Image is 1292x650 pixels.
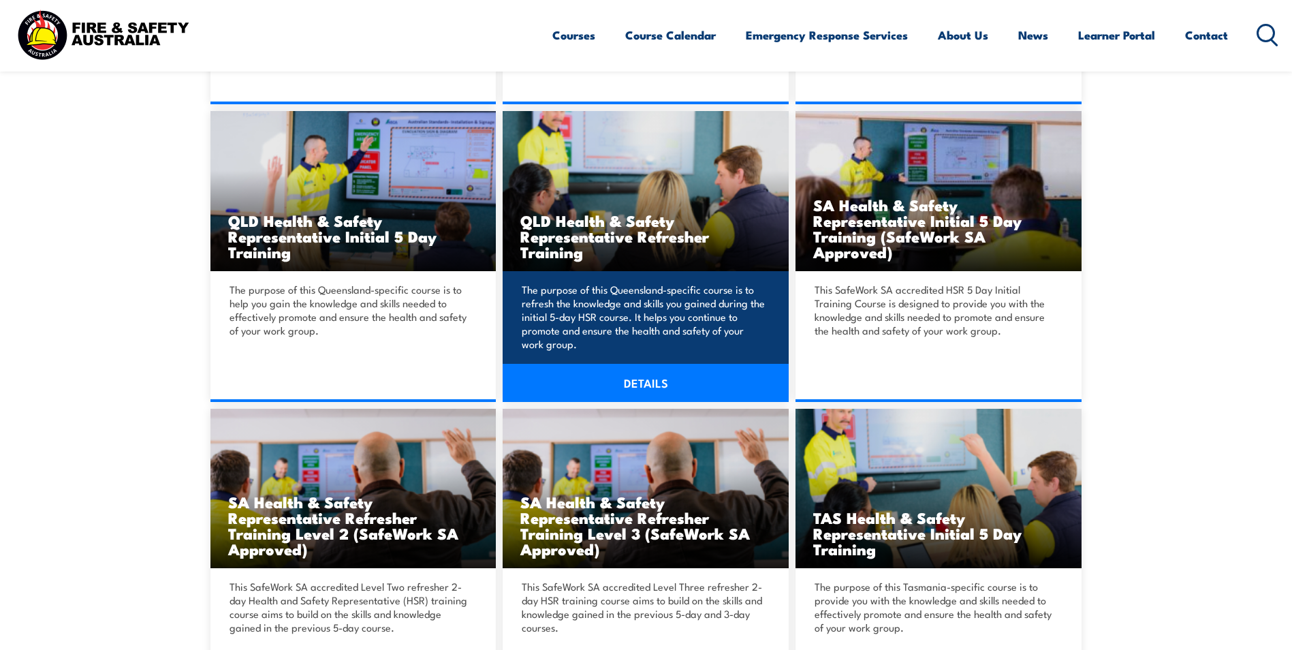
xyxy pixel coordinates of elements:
[503,111,789,271] img: QLD Health & Safety Representative Refresher TRAINING
[746,17,908,53] a: Emergency Response Services
[230,283,473,337] p: The purpose of this Queensland-specific course is to help you gain the knowledge and skills neede...
[503,409,789,569] img: SA Health & Safety Representative Initial 5 Day Training (SafeWork SA Approved)
[520,494,771,557] h3: SA Health & Safety Representative Refresher Training Level 3 (SafeWork SA Approved)
[522,580,766,634] p: This SafeWork SA accredited Level Three refresher 2-day HSR training course aims to build on the ...
[1078,17,1155,53] a: Learner Portal
[210,111,497,271] img: QLD Health & Safety Representative Initial 5 Day Training
[795,111,1082,271] img: SA Health & Safety Representative Initial 5 Day Training (SafeWork SA Approved)
[815,580,1058,634] p: The purpose of this Tasmania-specific course is to provide you with the knowledge and skills need...
[228,213,479,260] h3: QLD Health & Safety Representative Initial 5 Day Training
[815,283,1058,337] p: This SafeWork SA accredited HSR 5 Day Initial Training Course is designed to provide you with the...
[938,17,988,53] a: About Us
[210,409,497,569] img: SA Health & Safety Representative Initial 5 Day Training (SafeWork SA Approved)
[503,364,789,402] a: DETAILS
[795,409,1082,569] img: TAS Health & Safety Representative Initial 5 Day Training
[1018,17,1048,53] a: News
[552,17,595,53] a: Courses
[813,510,1064,557] h3: TAS Health & Safety Representative Initial 5 Day Training
[522,283,766,351] p: The purpose of this Queensland-specific course is to refresh the knowledge and skills you gained ...
[625,17,716,53] a: Course Calendar
[230,580,473,634] p: This SafeWork SA accredited Level Two refresher 2-day Health and Safety Representative (HSR) trai...
[1185,17,1228,53] a: Contact
[813,197,1064,260] h3: SA Health & Safety Representative Initial 5 Day Training (SafeWork SA Approved)
[503,111,789,271] a: QLD Health & Safety Representative Refresher Training
[520,213,771,260] h3: QLD Health & Safety Representative Refresher Training
[210,409,497,569] a: SA Health & Safety Representative Refresher Training Level 2 (SafeWork SA Approved)
[503,409,789,569] a: SA Health & Safety Representative Refresher Training Level 3 (SafeWork SA Approved)
[228,494,479,557] h3: SA Health & Safety Representative Refresher Training Level 2 (SafeWork SA Approved)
